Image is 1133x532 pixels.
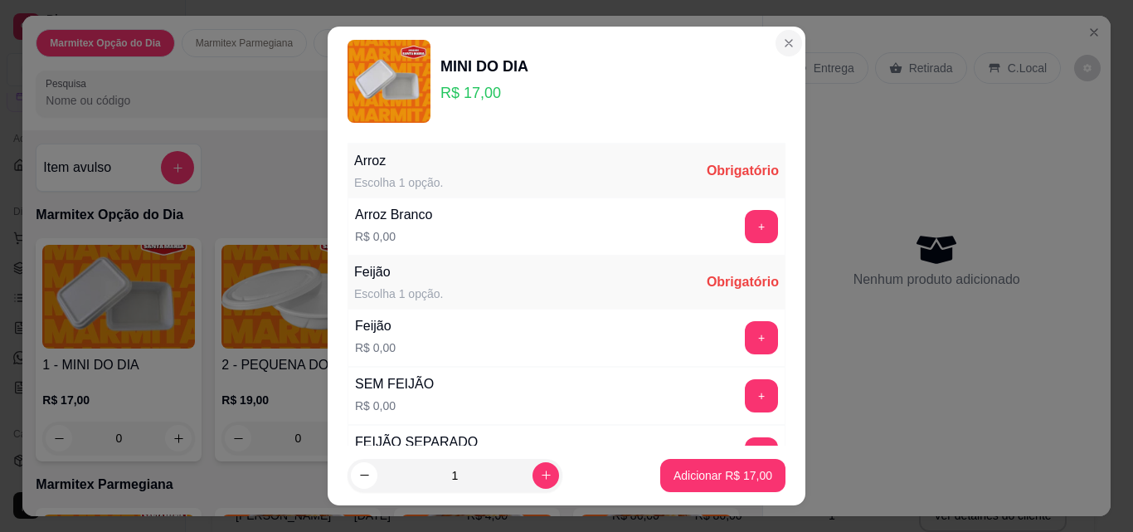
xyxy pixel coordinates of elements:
[351,462,377,489] button: decrease-product-quantity
[355,432,478,452] div: FEIJÃO SEPARADO
[355,228,432,245] p: R$ 0,00
[707,272,779,292] div: Obrigatório
[745,437,778,471] button: add
[532,462,559,489] button: increase-product-quantity
[440,55,528,78] div: MINI DO DIA
[776,30,802,56] button: Close
[354,174,443,191] div: Escolha 1 opção.
[707,161,779,181] div: Obrigatório
[440,81,528,105] p: R$ 17,00
[355,339,396,356] p: R$ 0,00
[354,286,443,302] div: Escolha 1 opção.
[673,467,772,484] p: Adicionar R$ 17,00
[354,262,443,282] div: Feijão
[355,374,434,394] div: SEM FEIJÃO
[348,40,430,123] img: product-image
[354,151,443,171] div: Arroz
[745,210,778,243] button: add
[745,379,778,412] button: add
[355,316,396,336] div: Feijão
[355,398,434,414] p: R$ 0,00
[660,459,785,492] button: Adicionar R$ 17,00
[355,205,432,225] div: Arroz Branco
[745,321,778,354] button: add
